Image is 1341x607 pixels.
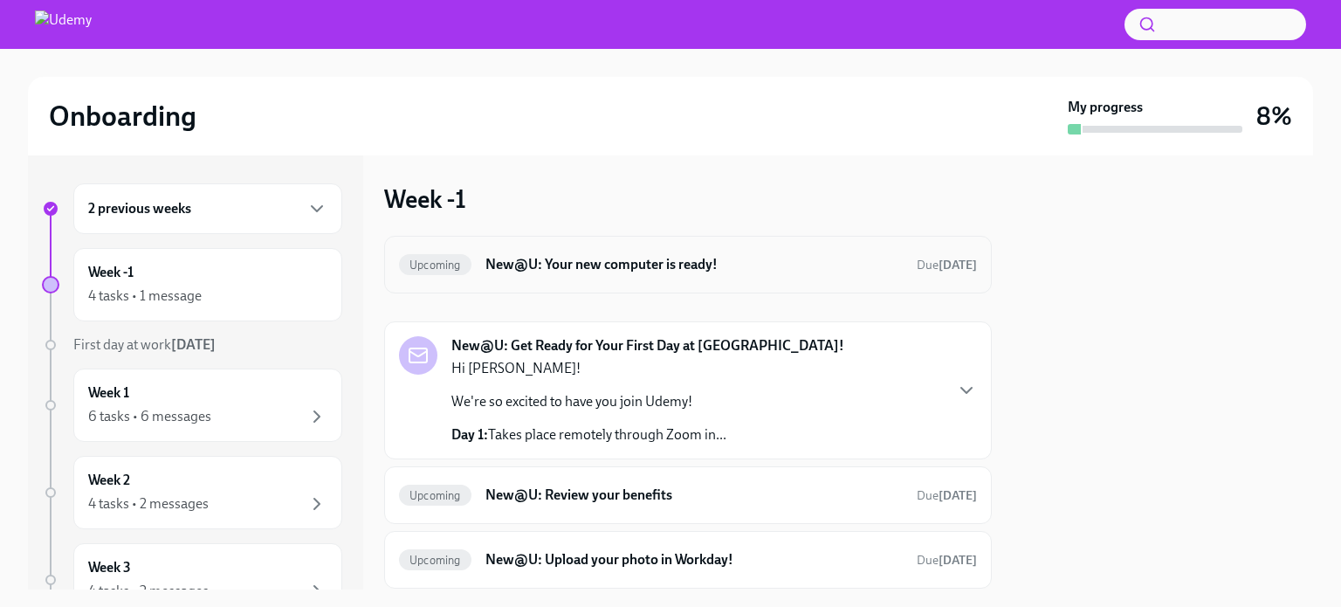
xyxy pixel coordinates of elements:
a: Week 16 tasks • 6 messages [42,369,342,442]
div: 4 tasks • 1 message [88,286,202,306]
p: Hi [PERSON_NAME]! [451,359,726,378]
h6: Week 2 [88,471,130,490]
p: We're so excited to have you join Udemy! [451,392,726,411]
h6: Week 1 [88,383,129,403]
img: Udemy [35,10,92,38]
strong: [DATE] [939,488,977,503]
strong: [DATE] [939,258,977,272]
h6: Week 3 [88,558,131,577]
span: October 8th, 2025 10:00 [917,552,977,569]
a: UpcomingNew@U: Upload your photo in Workday!Due[DATE] [399,546,977,574]
p: Takes place remotely through Zoom in... [451,425,726,445]
a: Week -14 tasks • 1 message [42,248,342,321]
h6: New@U: Your new computer is ready! [485,255,903,274]
h6: New@U: Review your benefits [485,486,903,505]
span: Upcoming [399,554,471,567]
div: 6 tasks • 6 messages [88,407,211,426]
h3: 8% [1256,100,1292,132]
a: First day at work[DATE] [42,335,342,355]
strong: New@U: Get Ready for Your First Day at [GEOGRAPHIC_DATA]! [451,336,844,355]
span: Due [917,553,977,568]
span: Due [917,258,977,272]
a: UpcomingNew@U: Your new computer is ready!Due[DATE] [399,251,977,279]
strong: My progress [1068,98,1143,117]
h3: Week -1 [384,183,466,215]
strong: [DATE] [171,336,216,353]
span: Upcoming [399,259,471,272]
strong: Day 1: [451,426,488,443]
h6: New@U: Upload your photo in Workday! [485,550,903,569]
span: October 13th, 2025 10:00 [917,487,977,504]
span: Due [917,488,977,503]
a: UpcomingNew@U: Review your benefitsDue[DATE] [399,481,977,509]
h6: Week -1 [88,263,134,282]
div: 4 tasks • 2 messages [88,494,209,514]
div: 2 previous weeks [73,183,342,234]
h6: 2 previous weeks [88,199,191,218]
strong: [DATE] [939,553,977,568]
span: Upcoming [399,489,471,502]
h2: Onboarding [49,99,196,134]
span: First day at work [73,336,216,353]
div: 4 tasks • 2 messages [88,582,209,601]
a: Week 24 tasks • 2 messages [42,456,342,529]
span: October 4th, 2025 13:00 [917,257,977,273]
